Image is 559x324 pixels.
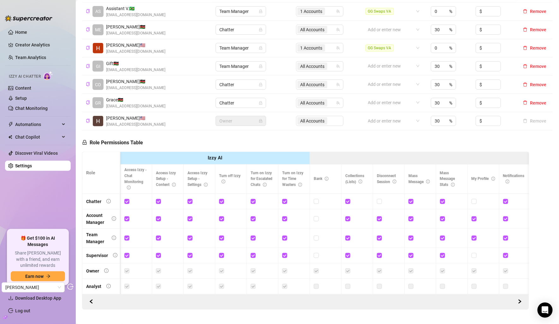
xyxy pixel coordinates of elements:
img: Chat Copilot [8,135,12,139]
span: Download Desktop App [15,296,61,301]
span: Assistant V. 🇧🇷 [106,5,165,12]
span: info-circle [112,236,116,240]
span: Bank [314,177,329,181]
span: lock [259,64,263,68]
span: info-circle [325,177,329,181]
span: lock [259,101,263,105]
a: Chat Monitoring [15,106,48,111]
span: [PERSON_NAME] 🇰🇪 [106,23,165,30]
span: 🎁 Get $100 in AI Messages [11,235,65,248]
span: CO [95,81,101,88]
span: Turn on Izzy for Escalated Chats [251,171,272,187]
button: Remove [520,26,549,33]
span: 1 Accounts [300,8,322,15]
span: copy [86,100,90,105]
span: All Accounts [300,99,324,106]
span: All Accounts [297,26,327,33]
th: Role [82,152,120,194]
span: info-circle [393,180,396,183]
span: info-circle [127,186,131,189]
span: info-circle [506,180,509,183]
span: Grace 🇰🇪 [106,96,165,103]
span: delete [523,9,527,14]
span: Chatter [219,25,262,34]
span: [EMAIL_ADDRESS][DOMAIN_NAME] [106,67,165,73]
span: Holly Beth [5,283,61,292]
button: Remove [520,63,549,70]
span: info-circle [112,216,116,221]
span: copy [86,82,90,86]
button: Copy Teammate ID [86,27,90,32]
span: team [336,46,340,50]
span: info-circle [106,199,111,203]
span: All Accounts [297,99,327,107]
span: build [3,315,8,320]
button: Copy Teammate ID [86,119,90,123]
span: Chatter [219,98,262,108]
button: Remove [520,81,549,88]
span: Earn now [25,274,44,279]
span: [EMAIL_ADDRESS][DOMAIN_NAME] [106,103,165,109]
span: left [89,299,93,304]
img: AI Chatter [43,71,53,80]
span: [EMAIL_ADDRESS][DOMAIN_NAME] [106,30,165,36]
div: Chatter [86,198,101,205]
span: Chatter [219,80,262,89]
button: Remove [520,44,549,52]
a: Home [15,30,27,35]
span: [EMAIL_ADDRESS][DOMAIN_NAME] [106,85,165,91]
span: info-circle [106,284,111,288]
img: Heather Williams [93,43,103,53]
div: Owner [86,267,99,274]
span: All Accounts [297,81,327,88]
span: [PERSON_NAME] 🇺🇸 [106,42,165,49]
span: Owner [219,116,262,126]
span: Automations [15,119,60,129]
span: Remove [530,45,546,51]
span: Access Izzy Setup - Settings [187,171,208,187]
span: team [336,64,340,68]
img: logo-BBDzfeDw.svg [5,15,52,21]
span: Izzy AI Chatter [9,74,41,80]
span: lock [259,83,263,87]
span: delete [523,82,527,87]
a: Log out [15,308,30,313]
span: team [336,101,340,105]
button: Remove [520,8,549,15]
span: info-circle [359,180,362,183]
div: Team Manager [86,231,107,245]
button: Copy Teammate ID [86,9,90,14]
span: All Accounts [300,81,324,88]
span: info-circle [426,180,430,183]
span: team [336,28,340,32]
a: Content [15,86,31,91]
span: Remove [530,27,546,32]
span: info-circle [263,183,267,187]
span: team [336,9,340,13]
span: [PERSON_NAME] 🇺🇸 [106,115,165,122]
span: delete [523,100,527,105]
span: [PERSON_NAME] 🇰🇪 [106,78,165,85]
span: All Accounts [297,63,327,70]
span: lock [259,28,263,32]
span: Chat Copilot [15,132,60,142]
a: Creator Analytics [15,40,66,50]
span: delete [523,64,527,69]
span: info-circle [222,180,225,183]
span: info-circle [172,183,176,187]
button: Earn nowarrow-right [11,271,65,281]
span: Remove [530,9,546,14]
span: Share [PERSON_NAME] with a friend, and earn unlimited rewards [11,250,65,269]
span: info-circle [204,183,208,187]
span: info-circle [113,253,117,257]
span: Turn on Izzy for Time Wasters [282,171,303,187]
span: copy [86,64,90,68]
button: Copy Teammate ID [86,64,90,69]
div: Open Intercom Messenger [538,303,553,318]
span: info-circle [298,183,302,187]
img: Holly Beth [93,116,103,126]
span: Remove [530,100,546,105]
span: My Profile [472,177,495,181]
button: Copy Teammate ID [86,82,90,87]
span: Disconnect Session [377,174,396,184]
